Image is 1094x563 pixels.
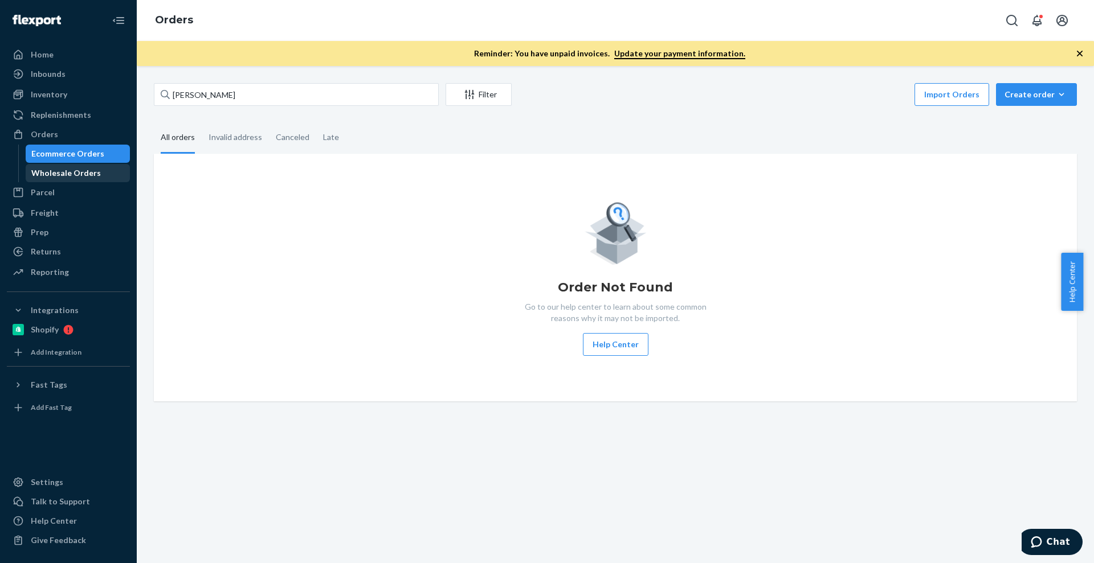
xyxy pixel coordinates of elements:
[26,145,130,163] a: Ecommerce Orders
[154,83,439,106] input: Search orders
[7,398,130,417] a: Add Fast Tag
[155,14,193,26] a: Orders
[1051,9,1073,32] button: Open account menu
[31,187,55,198] div: Parcel
[558,278,673,297] h1: Order Not Found
[614,48,745,59] a: Update your payment information.
[7,46,130,64] a: Home
[7,376,130,394] button: Fast Tags
[996,83,1077,106] button: Create order
[7,343,130,361] a: Add Integration
[31,476,63,488] div: Settings
[31,89,67,100] div: Inventory
[7,106,130,124] a: Replenishments
[7,531,130,549] button: Give Feedback
[31,148,104,159] div: Ecommerce Orders
[31,535,86,546] div: Give Feedback
[31,129,58,140] div: Orders
[915,83,989,106] button: Import Orders
[31,68,66,80] div: Inbounds
[7,512,130,530] a: Help Center
[7,204,130,222] a: Freight
[585,199,647,265] img: Empty list
[1061,253,1083,311] button: Help Center
[31,324,59,335] div: Shopify
[26,164,130,182] a: Wholesale Orders
[7,65,130,83] a: Inbounds
[7,125,130,143] a: Orders
[31,266,69,278] div: Reporting
[31,49,54,60] div: Home
[1005,89,1068,100] div: Create order
[31,402,72,412] div: Add Fast Tag
[7,492,130,511] button: Talk to Support
[516,301,715,324] p: Go to our help center to learn about some common reasons why it may not be imported.
[31,167,101,179] div: Wholesale Orders
[31,515,77,527] div: Help Center
[209,122,262,152] div: Invalid address
[7,85,130,104] a: Inventory
[1001,9,1023,32] button: Open Search Box
[31,347,81,357] div: Add Integration
[31,227,48,238] div: Prep
[7,473,130,491] a: Settings
[446,83,512,106] button: Filter
[7,243,130,261] a: Returns
[446,89,511,100] div: Filter
[1026,9,1048,32] button: Open notifications
[31,305,79,316] div: Integrations
[107,9,130,32] button: Close Navigation
[583,333,648,356] button: Help Center
[13,15,61,26] img: Flexport logo
[7,263,130,281] a: Reporting
[31,207,59,219] div: Freight
[7,320,130,339] a: Shopify
[474,48,745,59] p: Reminder: You have unpaid invoices.
[146,4,202,37] ol: breadcrumbs
[323,122,339,152] div: Late
[31,379,67,391] div: Fast Tags
[31,246,61,257] div: Returns
[161,122,195,154] div: All orders
[7,183,130,202] a: Parcel
[276,122,309,152] div: Canceled
[7,301,130,319] button: Integrations
[31,109,91,121] div: Replenishments
[1022,529,1083,557] iframe: Opens a widget where you can chat to one of our agents
[7,223,130,241] a: Prep
[31,496,90,507] div: Talk to Support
